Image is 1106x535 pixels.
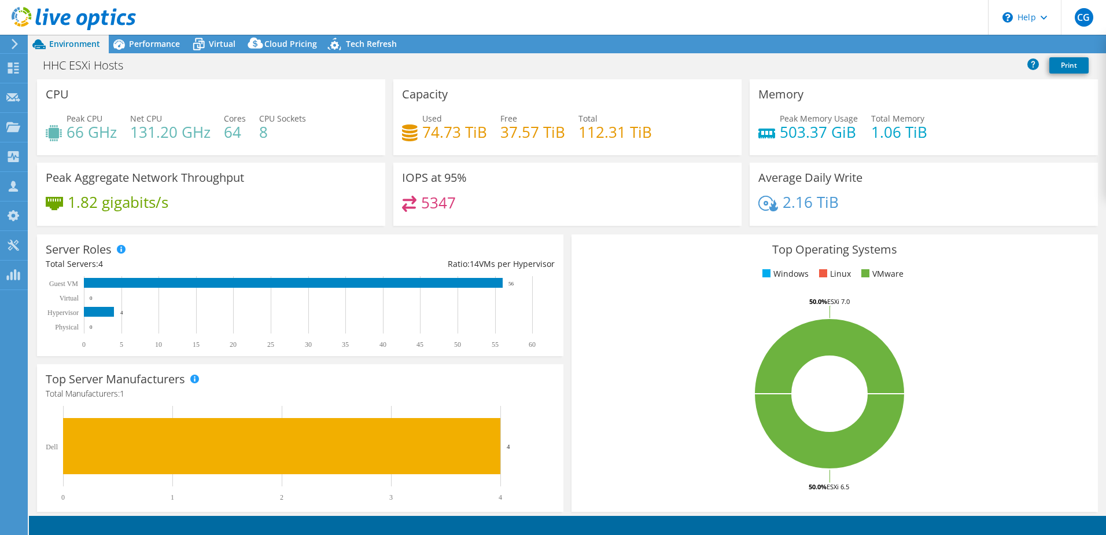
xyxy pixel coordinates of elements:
h4: 37.57 TiB [500,126,565,138]
h1: HHC ESXi Hosts [38,59,141,72]
span: 1 [120,388,124,399]
text: 0 [90,295,93,301]
text: Physical [55,323,79,331]
h3: Peak Aggregate Network Throughput [46,171,244,184]
a: Print [1049,57,1089,74]
span: Used [422,113,442,124]
h4: 131.20 GHz [130,126,211,138]
h4: 8 [259,126,306,138]
span: Tech Refresh [346,38,397,49]
span: Performance [129,38,180,49]
text: 1 [171,493,174,501]
tspan: ESXi 7.0 [827,297,850,306]
h4: 64 [224,126,246,138]
span: Free [500,113,517,124]
h3: Memory [758,88,803,101]
span: Virtual [209,38,235,49]
svg: \n [1002,12,1013,23]
h4: 5347 [421,196,456,209]
text: Hypervisor [47,309,79,317]
text: 30 [305,340,312,349]
text: 5 [120,340,123,349]
h3: Capacity [402,88,448,101]
text: 50 [454,340,461,349]
h4: 112.31 TiB [578,126,652,138]
h3: Server Roles [46,243,112,256]
text: 4 [507,443,510,450]
text: 35 [342,340,349,349]
h3: CPU [46,88,69,101]
text: 3 [389,493,393,501]
text: 0 [90,324,93,330]
text: Dell [46,443,58,451]
text: 60 [529,340,536,349]
span: 4 [98,258,103,269]
text: 2 [280,493,283,501]
span: 14 [470,258,479,269]
text: 15 [193,340,200,349]
li: Linux [816,267,851,280]
span: CG [1075,8,1093,27]
text: 45 [416,340,423,349]
tspan: 50.0% [809,482,827,491]
text: Virtual [60,294,79,302]
li: VMware [858,267,904,280]
text: 55 [492,340,499,349]
h4: 1.06 TiB [871,126,927,138]
h3: IOPS at 95% [402,171,467,184]
text: 40 [379,340,386,349]
text: 10 [155,340,162,349]
text: 0 [82,340,86,349]
span: Cores [224,113,246,124]
text: Guest VM [49,280,78,288]
text: 25 [267,340,274,349]
span: CPU Sockets [259,113,306,124]
h3: Top Operating Systems [580,243,1089,256]
h3: Top Server Manufacturers [46,373,185,386]
span: Environment [49,38,100,49]
text: 4 [120,310,123,316]
span: Total [578,113,598,124]
h4: 66 GHz [67,126,117,138]
div: Total Servers: [46,258,300,270]
span: Net CPU [130,113,162,124]
span: Peak CPU [67,113,102,124]
h4: Total Manufacturers: [46,387,555,400]
tspan: 50.0% [809,297,827,306]
h3: Average Daily Write [758,171,862,184]
h4: 1.82 gigabits/s [68,196,168,208]
tspan: ESXi 6.5 [827,482,849,491]
h4: 74.73 TiB [422,126,487,138]
span: Total Memory [871,113,924,124]
text: 0 [61,493,65,501]
li: Windows [760,267,809,280]
span: Cloud Pricing [264,38,317,49]
span: Peak Memory Usage [780,113,858,124]
text: 20 [230,340,237,349]
text: 56 [508,281,514,287]
h4: 2.16 TiB [783,196,839,208]
text: 4 [499,493,502,501]
div: Ratio: VMs per Hypervisor [300,258,555,270]
h4: 503.37 GiB [780,126,858,138]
